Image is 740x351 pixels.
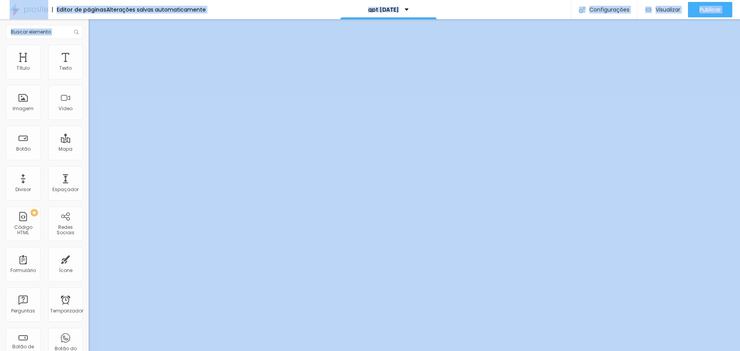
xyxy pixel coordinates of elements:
font: Ícone [59,267,72,274]
img: Ícone [74,30,79,34]
font: Texto [59,65,72,71]
button: Visualizar [637,2,688,17]
font: Redes Sociais [57,224,74,236]
font: Publicar [700,6,721,13]
font: Botão [16,146,30,152]
font: Código HTML [14,224,32,236]
input: Buscar elemento [6,25,83,39]
font: Perguntas [11,307,35,314]
img: view-1.svg [645,7,652,13]
font: Divisor [15,186,31,193]
font: Visualizar [656,6,680,13]
font: Temporizador [50,307,83,314]
font: Vídeo [59,105,72,112]
font: Formulário [10,267,36,274]
font: Título [17,65,30,71]
font: gpt [DATE] [368,6,399,13]
iframe: Editor [89,19,740,351]
font: Mapa [59,146,72,152]
font: Espaçador [52,186,79,193]
button: Publicar [688,2,732,17]
font: Alterações salvas automaticamente [106,6,206,13]
font: Editor de páginas [57,6,106,13]
font: Configurações [589,6,629,13]
img: Ícone [579,7,585,13]
font: Imagem [13,105,34,112]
